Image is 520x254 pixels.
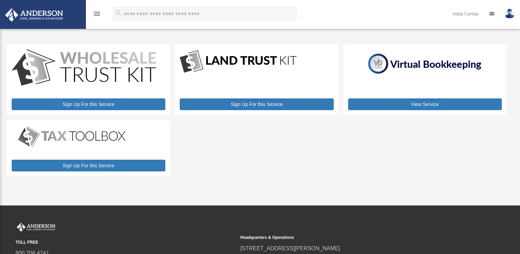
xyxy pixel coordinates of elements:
[240,245,340,251] a: [STREET_ADDRESS][PERSON_NAME]
[12,98,165,110] a: Sign Up For this Service
[93,12,101,18] a: menu
[12,125,132,149] img: taxtoolbox_new-1.webp
[180,49,297,74] img: LandTrust_lgo-1.jpg
[15,239,235,246] small: TOLL FREE
[348,98,502,110] a: View Service
[93,10,101,18] i: menu
[180,98,333,110] a: Sign Up For this Service
[15,223,57,232] img: Anderson Advisors Platinum Portal
[12,49,156,87] img: WS-Trust-Kit-lgo-1.jpg
[505,9,515,19] img: User Pic
[3,8,65,22] img: Anderson Advisors Platinum Portal
[115,9,122,17] i: search
[12,160,165,171] a: Sign Up For this Service
[240,234,460,241] small: Headquarters & Operations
